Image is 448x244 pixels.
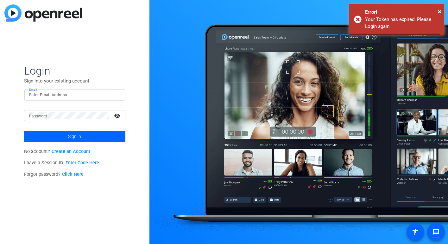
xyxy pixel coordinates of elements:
span: Forgot password? [24,172,84,177]
a: Click Here [62,172,84,177]
span: Login [24,64,125,77]
mat-icon: message [432,228,440,236]
img: blue-gradient.svg [4,4,82,22]
mat-label: Email [29,88,37,91]
span: No account? [24,149,90,154]
div: Error! [365,9,439,16]
span: I have a Session ID. [24,160,99,166]
div: Your Token has expired. Please Login again [365,16,439,30]
a: Create an Account [52,149,90,154]
input: Enter Email Address [29,91,120,99]
a: Enter Code Here [66,160,99,166]
mat-label: Password [29,114,47,118]
p: Sign into your existing account. [24,77,125,84]
button: Close [438,7,441,16]
button: Sign in [24,131,125,142]
mat-icon: accessibility [412,228,419,236]
mat-icon: visibility_off [110,111,125,120]
span: × [438,8,441,15]
span: Sign in [68,129,81,144]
